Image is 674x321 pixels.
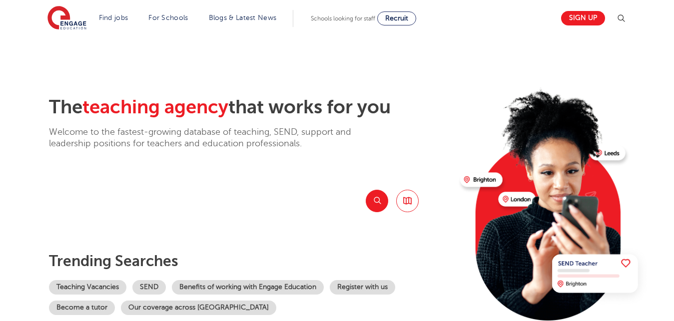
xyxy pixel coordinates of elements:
a: SEND [132,280,166,295]
h2: The that works for you [49,96,452,119]
a: Become a tutor [49,301,115,315]
a: Teaching Vacancies [49,280,126,295]
span: Schools looking for staff [311,15,375,22]
a: Our coverage across [GEOGRAPHIC_DATA] [121,301,276,315]
p: Trending searches [49,252,452,270]
a: Sign up [561,11,605,25]
p: Welcome to the fastest-growing database of teaching, SEND, support and leadership positions for t... [49,126,379,150]
button: Search [366,190,388,212]
a: Register with us [330,280,395,295]
span: Recruit [385,14,408,22]
a: Recruit [377,11,416,25]
a: Benefits of working with Engage Education [172,280,324,295]
img: Engage Education [47,6,86,31]
a: Blogs & Latest News [209,14,277,21]
a: Find jobs [99,14,128,21]
span: teaching agency [82,96,228,118]
a: For Schools [148,14,188,21]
